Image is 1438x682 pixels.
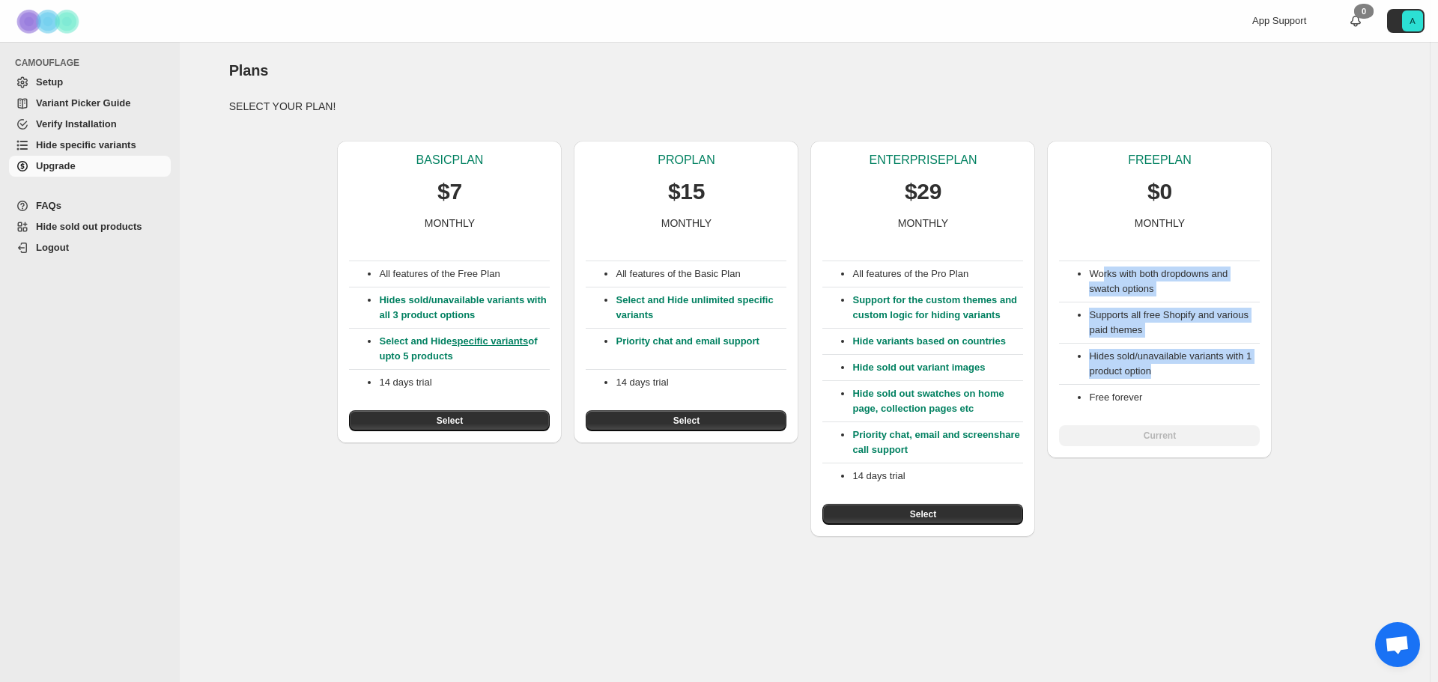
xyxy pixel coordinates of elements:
[852,267,1023,281] p: All features of the Pro Plan
[822,504,1023,525] button: Select
[658,153,715,168] p: PRO PLAN
[15,57,172,69] span: CAMOUFLAGE
[437,415,463,427] span: Select
[12,1,87,42] img: Camouflage
[425,216,475,231] p: MONTHLY
[869,153,977,168] p: ENTERPRISE PLAN
[852,293,1023,323] p: Support for the custom themes and custom logic for hiding variants
[9,93,171,114] a: Variant Picker Guide
[1089,349,1260,379] li: Hides sold/unavailable variants with 1 product option
[9,114,171,135] a: Verify Installation
[229,62,268,79] span: Plans
[1410,16,1416,25] text: A
[616,267,786,281] p: All features of the Basic Plan
[36,242,69,253] span: Logout
[36,221,142,232] span: Hide sold out products
[661,216,712,231] p: MONTHLY
[616,334,786,364] p: Priority chat and email support
[673,415,700,427] span: Select
[379,293,550,323] p: Hides sold/unavailable variants with all 3 product options
[9,237,171,258] a: Logout
[229,99,1381,114] p: SELECT YOUR PLAN!
[852,427,1023,457] p: Priority chat, email and screenshare call support
[616,375,786,390] p: 14 days trial
[36,97,130,109] span: Variant Picker Guide
[379,334,550,364] p: Select and Hide of upto 5 products
[1089,308,1260,338] li: Supports all free Shopify and various paid themes
[379,375,550,390] p: 14 days trial
[1128,153,1191,168] p: FREE PLAN
[437,177,462,207] p: $7
[1348,13,1363,28] a: 0
[349,410,550,431] button: Select
[452,335,528,347] a: specific variants
[1387,9,1425,33] button: Avatar with initials A
[36,160,76,171] span: Upgrade
[1354,4,1374,19] div: 0
[9,216,171,237] a: Hide sold out products
[1252,15,1306,26] span: App Support
[416,153,484,168] p: BASIC PLAN
[1089,390,1260,405] li: Free forever
[36,139,136,150] span: Hide specific variants
[379,267,550,281] p: All features of the Free Plan
[9,156,171,177] a: Upgrade
[852,469,1023,484] p: 14 days trial
[586,410,786,431] button: Select
[1375,622,1420,667] div: Open chat
[852,334,1023,349] p: Hide variants based on countries
[852,386,1023,416] p: Hide sold out swatches on home page, collection pages etc
[9,72,171,93] a: Setup
[852,360,1023,375] p: Hide sold out variant images
[9,195,171,216] a: FAQs
[1402,10,1423,31] span: Avatar with initials A
[910,508,936,520] span: Select
[616,293,786,323] p: Select and Hide unlimited specific variants
[9,135,171,156] a: Hide specific variants
[1089,267,1260,296] li: Works with both dropdowns and swatch options
[898,216,948,231] p: MONTHLY
[36,200,61,211] span: FAQs
[36,118,117,130] span: Verify Installation
[905,177,941,207] p: $29
[668,177,705,207] p: $15
[1147,177,1172,207] p: $0
[1135,216,1185,231] p: MONTHLY
[36,76,63,88] span: Setup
